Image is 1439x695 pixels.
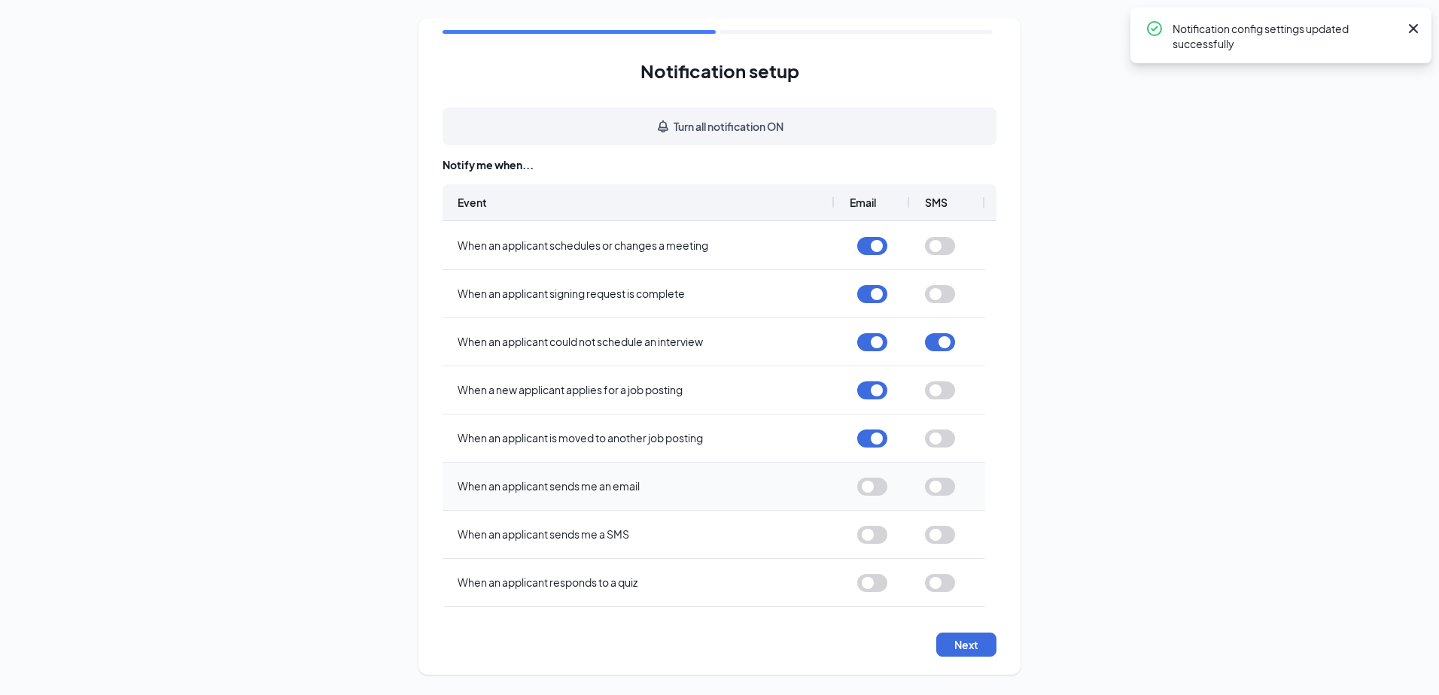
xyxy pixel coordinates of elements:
span: Email [850,196,876,209]
span: When an applicant schedules or changes a meeting [458,238,708,252]
span: When an applicant is moved to another job posting [458,431,703,445]
button: Turn all notification ONBell [443,108,996,145]
div: Notification config settings updated successfully [1173,20,1398,51]
span: When an applicant sends me a SMS [458,527,629,541]
span: SMS [925,196,948,209]
span: Event [458,196,487,209]
svg: Bell [656,119,671,134]
h1: Notification setup [640,58,799,83]
svg: Cross [1404,20,1422,38]
div: Notify me when... [443,157,996,172]
svg: CheckmarkCircle [1145,20,1164,38]
button: Next [936,633,996,657]
span: When an applicant responds to a quiz [458,575,637,589]
span: When a new applicant applies for a job posting [458,383,683,396]
span: When an applicant signing request is complete [458,287,685,300]
span: When an applicant could not schedule an interview [458,335,703,348]
span: When an applicant sends me an email [458,479,640,493]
